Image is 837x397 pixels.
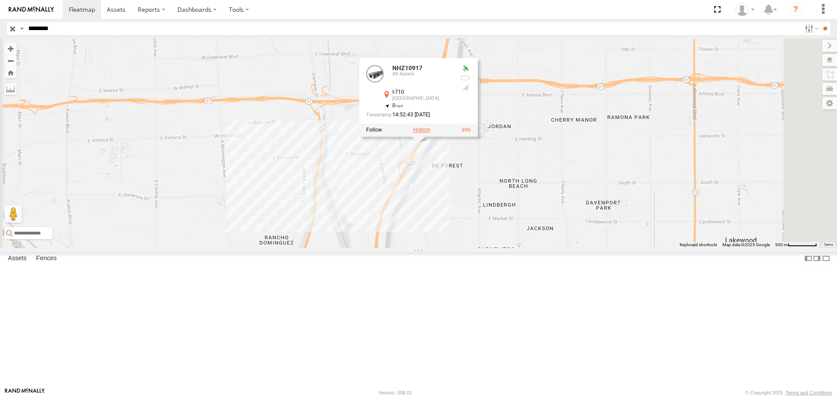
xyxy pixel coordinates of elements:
[462,127,471,133] a: View Asset Details
[824,243,833,246] a: Terms (opens in new tab)
[460,84,471,91] div: Last Event GSM Signal Strength
[822,97,837,109] label: Map Settings
[804,252,813,265] label: Dock Summary Table to the Left
[3,253,31,265] label: Assets
[5,388,45,397] a: Visit our Website
[460,75,471,81] div: No battery health information received from this device.
[392,90,453,95] div: I-710
[413,127,430,133] label: View Asset History
[813,252,821,265] label: Dock Summary Table to the Right
[379,390,412,395] div: Version: 308.01
[460,65,471,72] div: Valid GPS Fix
[789,3,803,17] i: ?
[786,390,832,395] a: Terms and Conditions
[32,253,61,265] label: Fences
[4,205,22,223] button: Drag Pegman onto the map to open Street View
[4,83,17,95] label: Measure
[392,103,403,109] span: 0
[366,127,382,133] label: Realtime tracking of Asset
[801,22,820,35] label: Search Filter Options
[680,242,717,248] button: Keyboard shortcuts
[18,22,25,35] label: Search Query
[722,242,770,247] span: Map data ©2025 Google
[745,390,832,395] div: © Copyright 2025 -
[366,112,453,118] div: Date/time of location update
[732,3,758,16] div: Zulema McIntosch
[392,72,453,77] div: All Assets
[822,252,830,265] label: Hide Summary Table
[4,67,17,78] button: Zoom Home
[366,65,384,83] a: View Asset Details
[772,242,820,248] button: Map Scale: 500 m per 63 pixels
[9,7,54,13] img: rand-logo.svg
[392,65,422,72] a: NHZ10917
[4,54,17,67] button: Zoom out
[775,242,788,247] span: 500 m
[4,43,17,54] button: Zoom in
[392,96,453,102] div: [GEOGRAPHIC_DATA]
